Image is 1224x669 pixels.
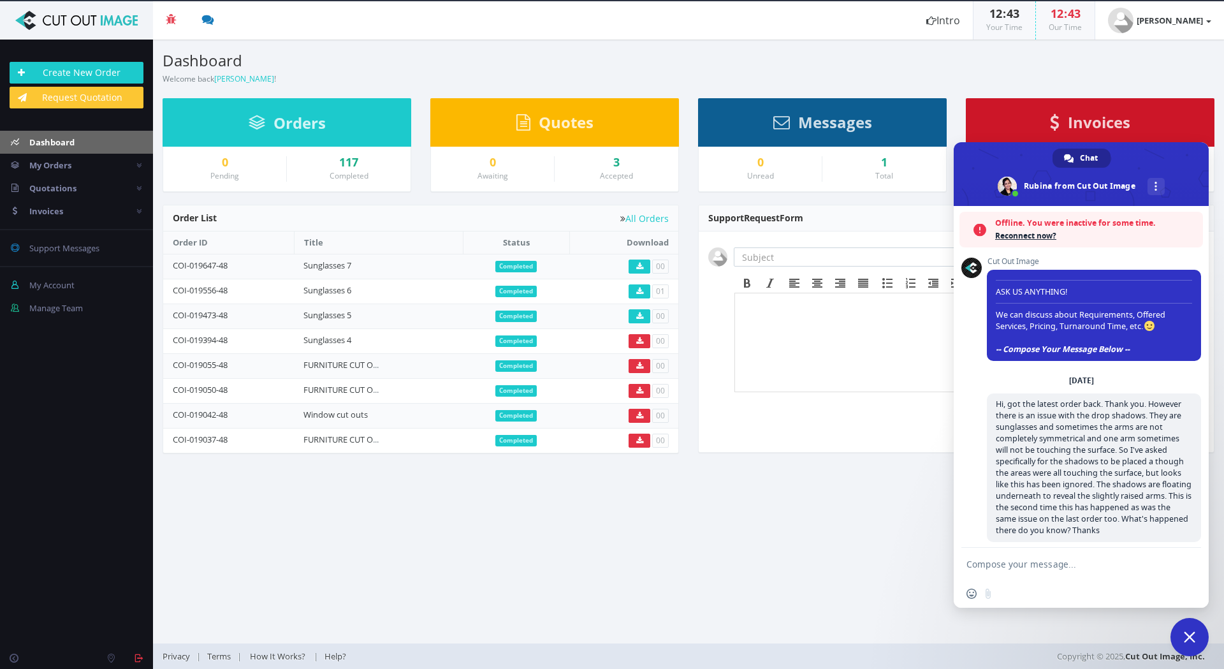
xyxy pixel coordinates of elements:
[29,242,99,254] span: Support Messages
[296,156,401,169] a: 117
[495,286,537,297] span: Completed
[10,87,143,108] a: Request Quotation
[163,52,679,69] h3: Dashboard
[987,257,1201,266] span: Cut Out Image
[173,359,228,371] a: COI-019055-48
[495,385,537,397] span: Completed
[922,275,945,291] div: Decrease indent
[10,62,143,84] a: Create New Order
[303,384,398,395] a: FURNITURE CUT OUTS 85
[914,1,973,40] a: Intro
[832,156,936,169] div: 1
[986,22,1023,33] small: Your Time
[303,359,398,371] a: FURNITURE CUT OUTS 86
[708,156,812,169] a: 0
[495,261,537,272] span: Completed
[996,275,1192,355] span: ASK US ANYTHING! We can discuss about Requirements, Offered Services, Pricing, Turnaround Time, etc.
[495,360,537,372] span: Completed
[989,6,1002,21] span: 12
[773,119,872,131] a: Messages
[995,230,1197,242] span: Reconnect now?
[995,217,1197,230] span: Offline. You were inactive for some time.
[495,410,537,422] span: Completed
[495,335,537,347] span: Completed
[249,120,326,131] a: Orders
[242,651,314,662] a: How It Works?
[29,279,75,291] span: My Account
[569,232,678,254] th: Download
[829,275,852,291] div: Align right
[1002,6,1007,21] span: :
[1050,119,1130,131] a: Invoices
[876,275,899,291] div: Bullet list
[1069,377,1094,385] div: [DATE]
[564,156,669,169] div: 3
[163,643,864,669] div: | | |
[1057,650,1205,663] span: Copyright © 2025,
[173,260,228,271] a: COI-019647-48
[735,293,1203,392] iframe: Rich Text Area. Press ALT-F9 for menu. Press ALT-F10 for toolbar. Press ALT-0 for help
[173,156,277,169] a: 0
[29,136,75,148] span: Dashboard
[303,260,351,271] a: Sunglasses 7
[318,651,353,662] a: Help?
[1080,149,1098,168] span: Chat
[163,651,196,662] a: Privacy
[173,334,228,346] a: COI-019394-48
[759,275,782,291] div: Italic
[10,11,143,30] img: Cut Out Image
[210,170,239,181] small: Pending
[303,284,351,296] a: Sunglasses 6
[996,399,1191,536] span: Hi, got the latest order back. Thank you. However there is an issue with the drop shadows. They a...
[736,275,759,291] div: Bold
[1007,6,1019,21] span: 43
[495,435,537,446] span: Completed
[173,434,228,445] a: COI-019037-48
[29,159,71,171] span: My Orders
[163,73,276,84] small: Welcome back !
[1049,22,1082,33] small: Our Time
[1147,178,1165,195] div: More channels
[201,651,237,662] a: Terms
[163,232,294,254] th: Order ID
[173,309,228,321] a: COI-019473-48
[214,73,274,84] a: [PERSON_NAME]
[330,170,368,181] small: Completed
[966,559,1168,570] textarea: Compose your message...
[1063,6,1068,21] span: :
[303,334,351,346] a: Sunglasses 4
[875,170,893,181] small: Total
[516,119,594,131] a: Quotes
[783,275,806,291] div: Align left
[744,212,780,224] span: Request
[945,275,968,291] div: Increase indent
[899,275,922,291] div: Numbered list
[620,214,669,223] a: All Orders
[1137,15,1203,26] strong: [PERSON_NAME]
[294,232,463,254] th: Title
[29,205,63,217] span: Invoices
[708,212,803,224] span: Support Form
[1095,1,1224,40] a: [PERSON_NAME]
[303,309,351,321] a: Sunglasses 5
[1125,651,1205,662] a: Cut Out Image, Inc.
[173,212,217,224] span: Order List
[539,112,594,133] span: Quotes
[1051,6,1063,21] span: 12
[747,170,774,181] small: Unread
[852,275,875,291] div: Justify
[708,247,727,267] img: user_default.jpg
[1108,8,1133,33] img: user_default.jpg
[303,409,368,420] a: Window cut outs
[303,434,398,445] a: FURNITURE CUT OUTS 84
[441,156,544,169] div: 0
[1068,6,1081,21] span: 43
[600,170,633,181] small: Accepted
[1170,618,1209,656] div: Close chat
[29,302,83,314] span: Manage Team
[29,182,76,194] span: Quotations
[1053,149,1111,168] div: Chat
